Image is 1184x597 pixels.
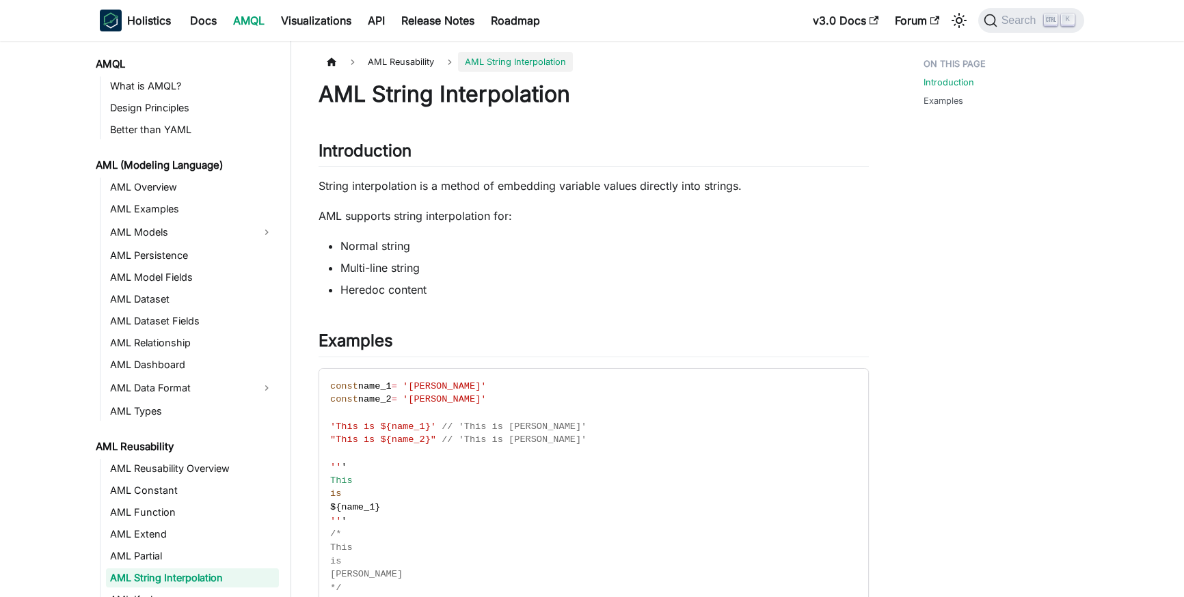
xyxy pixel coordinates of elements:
span: { [336,502,341,512]
span: AML String Interpolation [458,52,573,72]
a: AML Overview [106,178,279,197]
span: = [392,381,397,391]
a: Forum [887,10,947,31]
h2: Examples [319,331,869,357]
a: AML Dataset Fields [106,311,279,331]
span: '' [330,462,341,472]
button: Expand sidebar category 'AML Data Format' [254,377,279,399]
a: Roadmap [483,10,548,31]
span: name_1 [341,502,375,512]
li: Heredoc content [340,281,869,298]
nav: Breadcrumbs [319,52,869,72]
button: Search (Ctrl+K) [978,8,1084,33]
p: String interpolation is a method of embedding variable values directly into strings. [319,178,869,194]
span: AML Reusability [361,52,441,72]
a: HolisticsHolistics [100,10,171,31]
a: Visualizations [273,10,360,31]
span: '[PERSON_NAME]' [403,394,486,404]
a: AML Partial [106,546,279,566]
button: Switch between dark and light mode (currently light mode) [948,10,970,31]
a: AML Types [106,402,279,421]
span: [PERSON_NAME] [330,569,403,579]
h1: AML String Interpolation [319,81,869,108]
span: } [375,502,380,512]
kbd: K [1061,14,1075,26]
span: const [330,394,358,404]
span: is [330,556,341,566]
span: Search [997,14,1045,27]
a: AML Constant [106,481,279,500]
a: Release Notes [393,10,483,31]
a: AML Examples [106,199,279,219]
a: AML Dataset [106,290,279,309]
p: AML supports string interpolation for: [319,208,869,224]
a: AMQL [92,55,279,74]
span: const [330,381,358,391]
a: AML String Interpolation [106,568,279,587]
span: This [330,542,353,553]
a: AML Persistence [106,246,279,265]
a: AML Function [106,503,279,522]
li: Normal string [340,238,869,254]
a: AML Dashboard [106,355,279,374]
a: AML (Modeling Language) [92,156,279,175]
b: Holistics [127,12,171,29]
a: AML Models [106,221,254,243]
span: ' [341,462,347,472]
span: '' [330,516,341,526]
a: API [360,10,393,31]
a: v3.0 Docs [805,10,887,31]
span: // 'This is [PERSON_NAME]' [442,421,587,432]
a: AML Reusability Overview [106,459,279,478]
a: AML Extend [106,525,279,544]
span: '[PERSON_NAME]' [403,381,486,391]
a: AMQL [225,10,273,31]
a: AML Data Format [106,377,254,399]
a: What is AMQL? [106,77,279,96]
span: name_2 [358,394,392,404]
h2: Introduction [319,141,869,167]
a: Better than YAML [106,120,279,139]
span: ' [341,516,347,526]
a: Introduction [924,76,974,89]
a: Home page [319,52,345,72]
nav: Docs sidebar [86,41,291,597]
a: Docs [182,10,225,31]
a: Design Principles [106,98,279,117]
span: This [330,475,353,486]
span: is [330,488,341,499]
a: AML Reusability [92,437,279,456]
span: // 'This is [PERSON_NAME]' [442,434,587,445]
a: Examples [924,94,963,107]
span: = [392,394,397,404]
span: 'This is ${name_1}' [330,421,436,432]
img: Holistics [100,10,122,31]
button: Expand sidebar category 'AML Models' [254,221,279,243]
span: name_1 [358,381,392,391]
a: AML Relationship [106,333,279,352]
li: Multi-line string [340,260,869,276]
span: "This is ${name_2}" [330,434,436,445]
span: $ [330,502,336,512]
a: AML Model Fields [106,268,279,287]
